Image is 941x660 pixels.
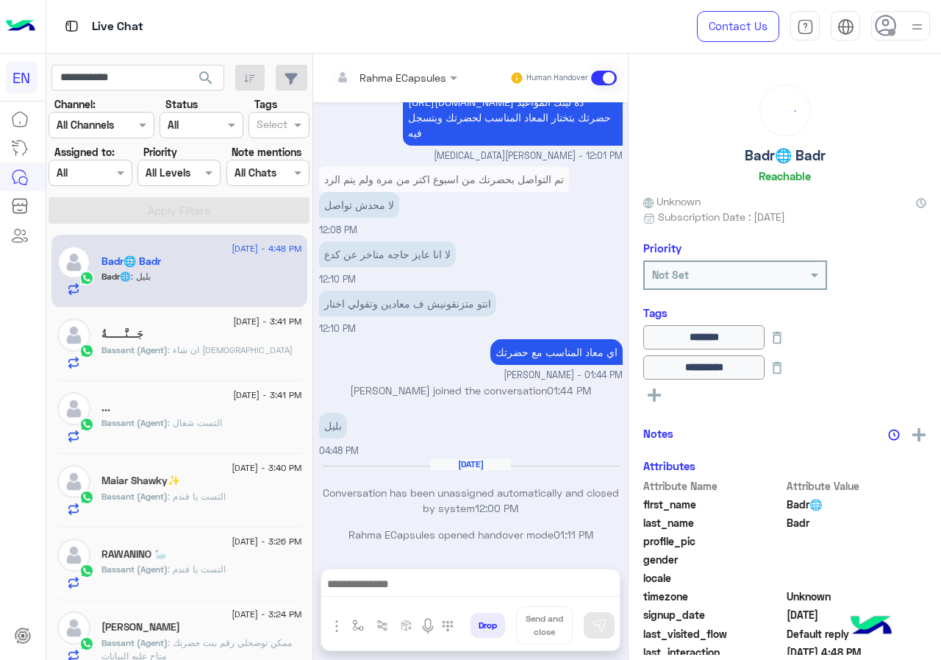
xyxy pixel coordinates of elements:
[101,564,168,575] span: Bassant (Agent)
[54,144,115,160] label: Assigned to:
[57,611,90,645] img: defaultAdmin.png
[232,608,301,621] span: [DATE] - 3:24 PM
[837,18,854,35] img: tab
[430,459,511,469] h6: [DATE]
[143,144,177,160] label: Priority
[254,116,287,135] div: Select
[57,539,90,572] img: defaultAdmin.png
[643,427,673,440] h6: Notes
[787,570,927,586] span: null
[62,17,81,35] img: tab
[57,465,90,498] img: defaultAdmin.png
[57,246,90,279] img: defaultAdmin.png
[526,72,588,84] small: Human Handover
[547,384,591,397] span: 01:44 PM
[401,620,412,631] img: create order
[516,606,573,645] button: Send and close
[790,11,820,42] a: tab
[232,461,301,475] span: [DATE] - 3:40 PM
[643,626,784,642] span: last_visited_flow
[232,535,301,548] span: [DATE] - 3:26 PM
[643,306,926,319] h6: Tags
[319,166,569,192] p: 17/8/2025, 12:08 PM
[101,402,110,414] h5: ...
[233,388,301,402] span: [DATE] - 3:41 PM
[643,478,784,494] span: Attribute Name
[165,96,198,112] label: Status
[787,589,927,604] span: Unknown
[131,271,151,282] span: بليل
[101,328,143,341] h5: جَـــنَّــــــةُ
[232,144,301,160] label: Note mentions
[168,564,226,575] span: التست يا فندم
[57,319,90,352] img: defaultAdmin.png
[319,192,399,218] p: 17/8/2025, 12:08 PM
[101,344,168,355] span: Bassant (Agent)
[79,490,94,505] img: WhatsApp
[643,607,784,622] span: signup_date
[908,18,926,36] img: profile
[554,528,593,541] span: 01:11 PM
[6,62,37,93] div: EN
[101,475,180,487] h5: Maiar Shawky✨
[643,533,784,549] span: profile_pic
[6,11,35,42] img: Logo
[643,570,784,586] span: locale
[643,241,681,255] h6: Priority
[92,17,143,37] p: Live Chat
[797,18,814,35] img: tab
[395,614,419,638] button: create order
[319,224,357,235] span: 12:08 PM
[643,515,784,531] span: last_name
[352,620,364,631] img: select flow
[643,589,784,604] span: timezone
[319,485,623,517] p: Conversation has been unassigned automatically and closed by system
[79,271,94,285] img: WhatsApp
[490,339,623,365] p: 17/8/2025, 1:44 PM
[787,645,927,660] span: 2025-08-17T13:48:49.498Z
[101,255,161,268] h5: Badr🌐 Badr
[643,552,784,567] span: gender
[319,274,356,285] span: 12:10 PM
[254,96,277,112] label: Tags
[764,89,806,132] div: loading...
[346,614,371,638] button: select flow
[787,626,927,642] span: Default reply
[787,497,927,512] span: Badr🌐
[319,291,496,316] p: 17/8/2025, 12:10 PM
[79,344,94,358] img: WhatsApp
[319,383,623,398] p: [PERSON_NAME] joined the conversation
[475,502,518,514] span: 12:00 PM
[643,459,695,472] h6: Attributes
[912,428,926,441] img: add
[787,478,927,494] span: Attribute Value
[57,392,90,425] img: defaultAdmin.png
[845,601,897,653] img: hulul-logo.png
[787,552,927,567] span: null
[504,369,623,383] span: [PERSON_NAME] - 01:44 PM
[328,617,346,635] img: send attachment
[787,515,927,531] span: Badr
[419,617,437,635] img: send voice note
[697,11,779,42] a: Contact Us
[408,96,611,139] span: [URL][DOMAIN_NAME] ده لينك المواعيد حضرتك بتختار المعاد المناسب لحضرتك وبتسجل فيه
[376,620,388,631] img: Trigger scenario
[101,548,167,561] h5: RAWANINO 🦢
[592,618,607,633] img: send message
[233,315,301,328] span: [DATE] - 3:41 PM
[470,613,505,638] button: Drop
[168,491,226,502] span: التست يا فندم
[319,241,456,267] p: 17/8/2025, 12:10 PM
[232,242,301,255] span: [DATE] - 4:48 PM
[49,197,310,224] button: Apply Filters
[643,497,784,512] span: first_name
[658,209,785,224] span: Subscription Date : [DATE]
[197,69,215,87] span: search
[643,194,701,209] span: Unknown
[888,429,900,441] img: notes
[745,147,826,164] h5: Badr🌐 Badr
[434,149,623,163] span: [MEDICAL_DATA][PERSON_NAME] - 12:01 PM
[101,417,168,428] span: Bassant (Agent)
[759,169,811,182] h6: Reachable
[643,645,784,660] span: last_interaction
